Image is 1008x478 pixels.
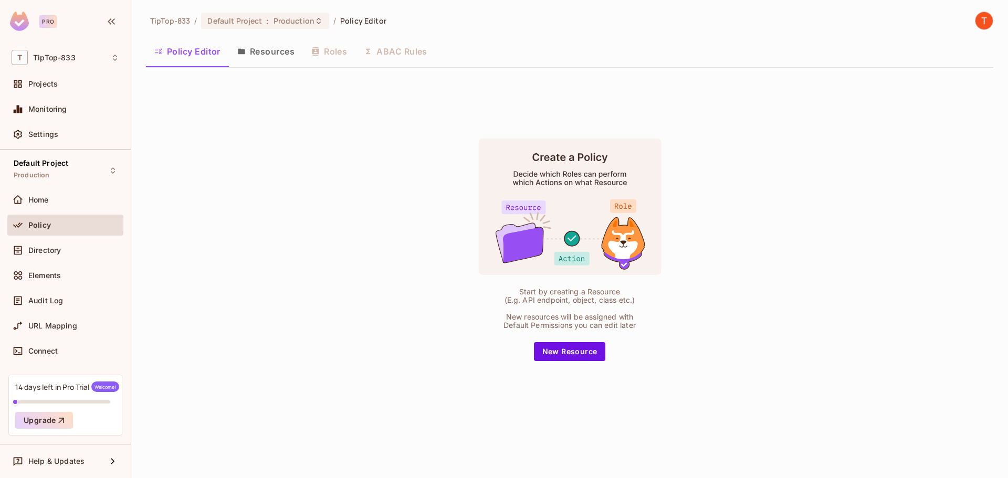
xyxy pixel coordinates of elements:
div: Start by creating a Resource (E.g. API endpoint, object, class etc.) [499,288,640,304]
span: Connect [28,347,58,355]
span: Default Project [207,16,262,26]
span: Production [274,16,314,26]
span: Policy [28,221,51,229]
li: / [333,16,336,26]
span: Monitoring [28,105,67,113]
span: Welcome! [91,381,119,392]
span: URL Mapping [28,322,77,330]
span: Policy Editor [340,16,386,26]
img: SReyMgAAAABJRU5ErkJggg== [10,12,29,31]
div: Pro [39,15,57,28]
button: Resources [229,38,303,65]
span: Default Project [14,159,68,167]
span: Help & Updates [28,457,85,465]
span: Elements [28,271,61,280]
span: : [266,17,269,25]
button: New Resource [534,342,606,361]
span: the active workspace [150,16,190,26]
span: Directory [28,246,61,254]
button: Upgrade [15,412,73,429]
button: Policy Editor [146,38,229,65]
div: New resources will be assigned with Default Permissions you can edit later [499,313,640,330]
span: Audit Log [28,296,63,305]
span: Production [14,171,50,179]
span: Projects [28,80,58,88]
span: Workspace: TipTop-833 [33,54,76,62]
span: Home [28,196,49,204]
span: T [12,50,28,65]
span: Settings [28,130,58,139]
li: / [194,16,197,26]
img: TipTop Maestro [975,12,993,29]
div: 14 days left in Pro Trial [15,381,119,392]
